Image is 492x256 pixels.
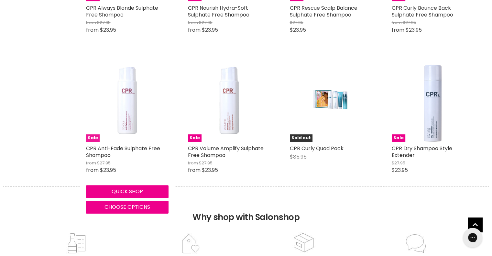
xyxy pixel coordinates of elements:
[290,134,312,142] span: Sold out
[86,185,169,198] button: Quick shop
[468,217,482,234] span: Back to top
[290,19,303,26] span: $27.95
[290,145,344,152] a: CPR Curly Quad Pack
[188,145,264,159] a: CPR Volume Amplify Sulphate Free Shampoo
[188,19,198,26] span: from
[392,145,452,159] a: CPR Dry Shampoo Style Extender
[392,19,402,26] span: from
[403,19,416,26] span: $27.95
[100,166,116,174] span: $23.95
[104,203,150,211] span: Choose options
[188,59,270,142] img: CPR Volume Amplify Sulphate Free Shampoo
[100,26,116,34] span: $23.95
[202,26,218,34] span: $23.95
[86,145,160,159] a: CPR Anti-Fade Sulphate Free Shampoo
[392,134,405,142] span: Sale
[392,160,405,166] span: $27.95
[86,59,169,142] img: CPR Anti-Fade Sulphate Free Shampoo
[392,4,453,18] a: CPR Curly Bounce Back Sulphate Free Shampoo
[308,59,354,142] img: CPR Curly Quad Pack
[188,134,202,142] span: Sale
[290,153,307,161] span: $85.95
[188,160,198,166] span: from
[188,4,249,18] a: CPR Nourish Hydra-Soft Sulphate Free Shampoo
[97,19,111,26] span: $27.95
[199,160,213,166] span: $27.95
[86,19,96,26] span: from
[97,160,111,166] span: $27.95
[86,166,99,174] span: from
[3,186,489,232] h2: Why shop with Salonshop
[406,26,422,34] span: $23.95
[86,160,96,166] span: from
[404,59,461,142] img: CPR Dry Shampoo Style Extender
[86,134,100,142] span: Sale
[392,59,474,142] a: CPR Dry Shampoo Style ExtenderSale
[468,217,482,232] a: Back to top
[199,19,213,26] span: $27.95
[202,166,218,174] span: $23.95
[188,166,201,174] span: from
[392,166,408,174] span: $23.95
[188,59,270,142] a: CPR Volume Amplify Sulphate Free ShampooSale
[290,59,372,142] a: CPR Curly Quad PackSold out
[86,4,158,18] a: CPR Always Blonde Sulphate Free Shampoo
[392,26,404,34] span: from
[460,226,486,250] iframe: Gorgias live chat messenger
[290,26,306,34] span: $23.95
[188,26,201,34] span: from
[86,26,99,34] span: from
[290,4,357,18] a: CPR Rescue Scalp Balance Sulphate Free Shampoo
[86,201,169,214] button: Choose options
[86,59,169,142] a: CPR Anti-Fade Sulphate Free ShampooSale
